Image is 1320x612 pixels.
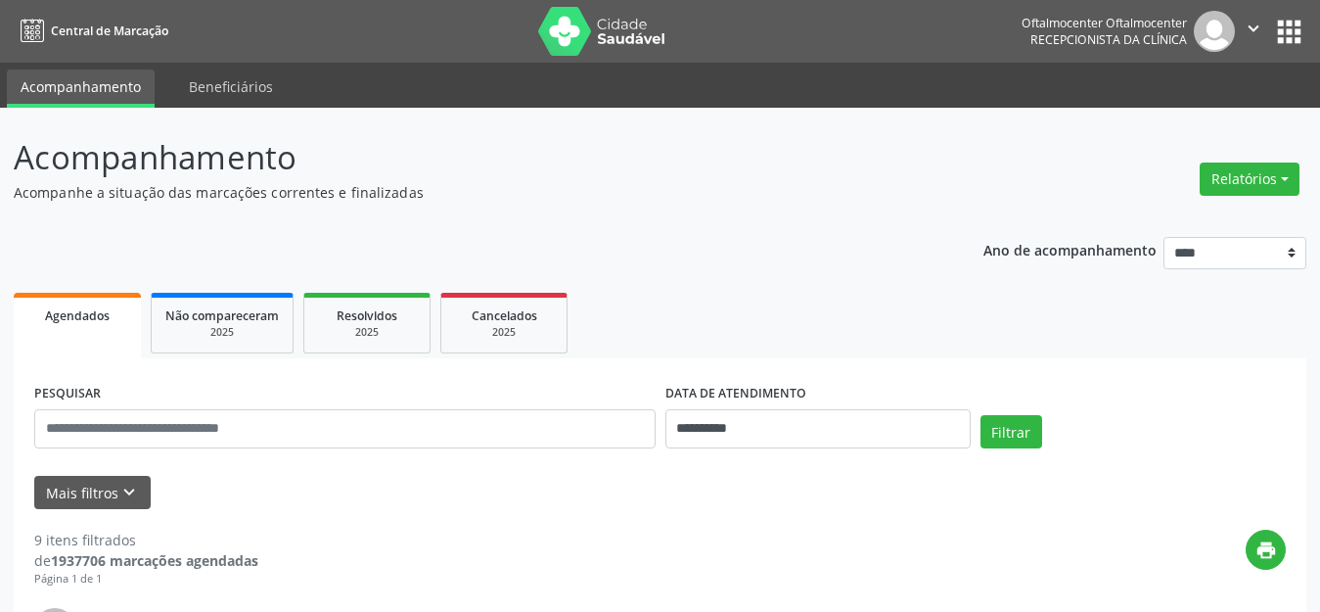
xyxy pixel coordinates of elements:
label: PESQUISAR [34,379,101,409]
i: keyboard_arrow_down [118,482,140,503]
button: print [1246,530,1286,570]
button:  [1235,11,1272,52]
div: 2025 [318,325,416,340]
div: 2025 [165,325,279,340]
a: Acompanhamento [7,70,155,108]
span: Cancelados [472,307,537,324]
span: Resolvidos [337,307,397,324]
a: Central de Marcação [14,15,168,47]
div: Página 1 de 1 [34,571,258,588]
button: Filtrar [980,415,1042,448]
div: 2025 [455,325,553,340]
strong: 1937706 marcações agendadas [51,551,258,570]
i:  [1243,18,1264,39]
span: Agendados [45,307,110,324]
div: 9 itens filtrados [34,530,258,550]
p: Acompanhamento [14,133,919,182]
div: de [34,550,258,571]
button: apps [1272,15,1306,49]
span: Recepcionista da clínica [1030,31,1187,48]
i: print [1255,540,1277,561]
p: Ano de acompanhamento [983,237,1157,261]
span: Central de Marcação [51,23,168,39]
div: Oftalmocenter Oftalmocenter [1022,15,1187,31]
button: Relatórios [1200,163,1299,196]
button: Mais filtroskeyboard_arrow_down [34,476,151,510]
a: Beneficiários [175,70,287,104]
p: Acompanhe a situação das marcações correntes e finalizadas [14,182,919,203]
label: DATA DE ATENDIMENTO [665,379,806,409]
span: Não compareceram [165,307,279,324]
img: img [1194,11,1235,52]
